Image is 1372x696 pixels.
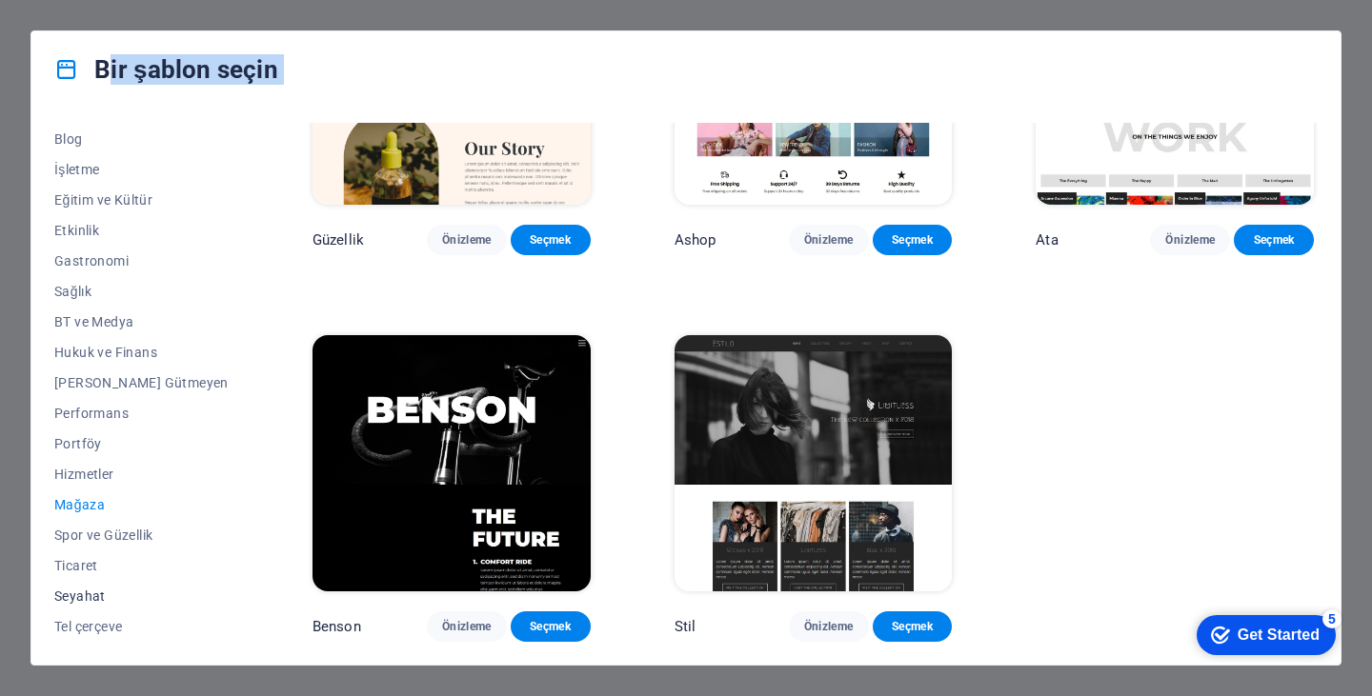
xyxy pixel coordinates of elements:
div: Get Started 5 items remaining, 0% complete [15,10,154,50]
font: Ashop [675,231,716,249]
button: Mağaza [54,489,229,520]
button: Seçmek [511,225,591,255]
font: Tel çerçeve [54,619,122,634]
font: Hizmetler [54,467,114,482]
button: [PERSON_NAME] Gütmeyen [54,368,229,398]
button: Önizleme [789,225,869,255]
button: Performans [54,398,229,428]
font: Önizleme [442,233,492,247]
font: Spor ve Güzellik [54,527,152,543]
font: Stil [675,618,696,635]
img: Stil [675,335,953,591]
font: Seçmek [1254,233,1295,247]
font: Seçmek [892,233,933,247]
font: Seçmek [530,233,571,247]
button: Spor ve Güzellik [54,520,229,550]
button: BT ve Medya [54,307,229,337]
font: Portföy [54,436,102,451]
font: Önizleme [804,620,854,633]
button: Ticaret [54,550,229,581]
font: Etkinlik [54,223,99,238]
button: Seçmek [1234,225,1314,255]
button: Önizleme [789,611,869,642]
button: Seçmek [511,611,591,642]
font: [PERSON_NAME] Gütmeyen [54,375,229,390]
font: Benson [313,618,361,635]
font: Seçmek [530,620,571,633]
button: Seçmek [873,225,953,255]
button: Önizleme [427,611,507,642]
button: Portföy [54,428,229,459]
button: Seyahat [54,581,229,611]
font: Hukuk ve Finans [54,345,157,360]
font: Gastronomi [54,253,129,268]
font: Güzellik [313,231,364,249]
font: Bir şablon seçin [94,55,278,84]
button: Gastronomi [54,246,229,276]
button: Hizmetler [54,459,229,489]
button: Blog [54,124,229,154]
font: Blog [54,131,83,147]
font: Performans [54,406,129,421]
button: İşletme [54,154,229,185]
div: 5 [141,4,160,23]
font: Sağlık [54,284,91,299]
button: Tel çerçeve [54,611,229,642]
font: Önizleme [1165,233,1215,247]
button: Eğitim ve Kültür [54,185,229,215]
button: Seçmek [873,611,953,642]
img: Benson [313,335,591,591]
button: Önizleme [427,225,507,255]
font: Seyahat [54,588,106,604]
font: Önizleme [804,233,854,247]
button: Sağlık [54,276,229,307]
font: Önizleme [442,620,492,633]
button: Hukuk ve Finans [54,337,229,368]
div: Get Started [56,21,138,38]
font: Eğitim ve Kültür [54,192,152,208]
font: Ticaret [54,558,98,573]
font: Seçmek [892,620,933,633]
font: Ata [1036,231,1058,249]
font: Mağaza [54,497,105,512]
button: Önizleme [1150,225,1230,255]
font: İşletme [54,162,100,177]
font: BT ve Medya [54,314,133,329]
button: Etkinlik [54,215,229,246]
